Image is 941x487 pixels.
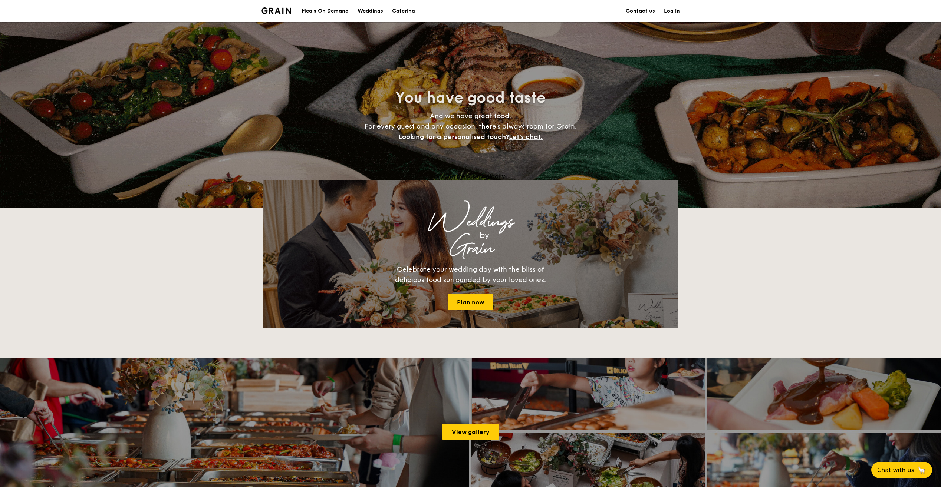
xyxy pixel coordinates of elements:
[356,229,613,242] div: by
[448,294,493,310] a: Plan now
[261,7,292,14] img: Grain
[387,264,554,285] div: Celebrate your wedding day with the bliss of delicious food surrounded by your loved ones.
[328,215,613,229] div: Weddings
[509,133,543,141] span: Let's chat.
[877,467,914,474] span: Chat with us
[261,7,292,14] a: Logotype
[398,133,509,141] span: Looking for a personalised touch?
[263,173,678,180] div: Loading menus magically...
[917,466,926,474] span: 🦙
[365,112,577,141] span: And we have great food. For every guest and any occasion, there’s always room for Grain.
[442,424,499,440] a: View gallery
[871,462,932,478] button: Chat with us🦙
[395,89,546,107] span: You have good taste
[328,242,613,255] div: Grain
